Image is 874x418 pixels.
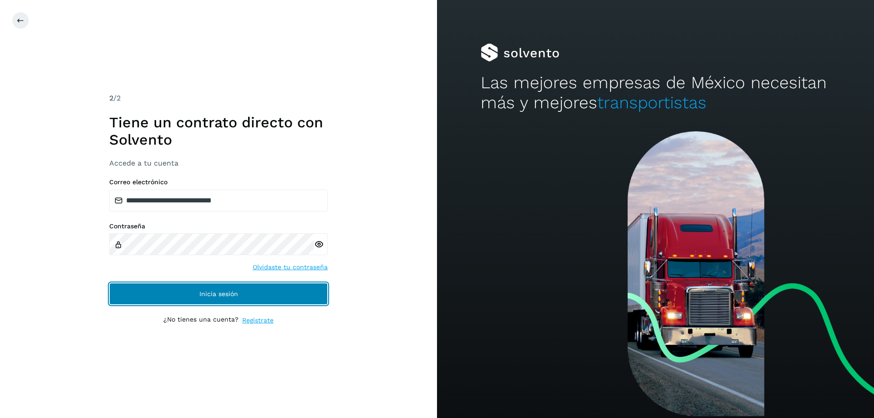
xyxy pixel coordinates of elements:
label: Correo electrónico [109,178,328,186]
span: transportistas [597,93,706,112]
span: Inicia sesión [199,291,238,297]
h1: Tiene un contrato directo con Solvento [109,114,328,149]
label: Contraseña [109,222,328,230]
button: Inicia sesión [109,283,328,305]
span: 2 [109,94,113,102]
h2: Las mejores empresas de México necesitan más y mejores [481,73,830,113]
a: Regístrate [242,316,274,325]
a: Olvidaste tu contraseña [253,262,328,272]
p: ¿No tienes una cuenta? [163,316,239,325]
h3: Accede a tu cuenta [109,159,328,167]
div: /2 [109,93,328,104]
